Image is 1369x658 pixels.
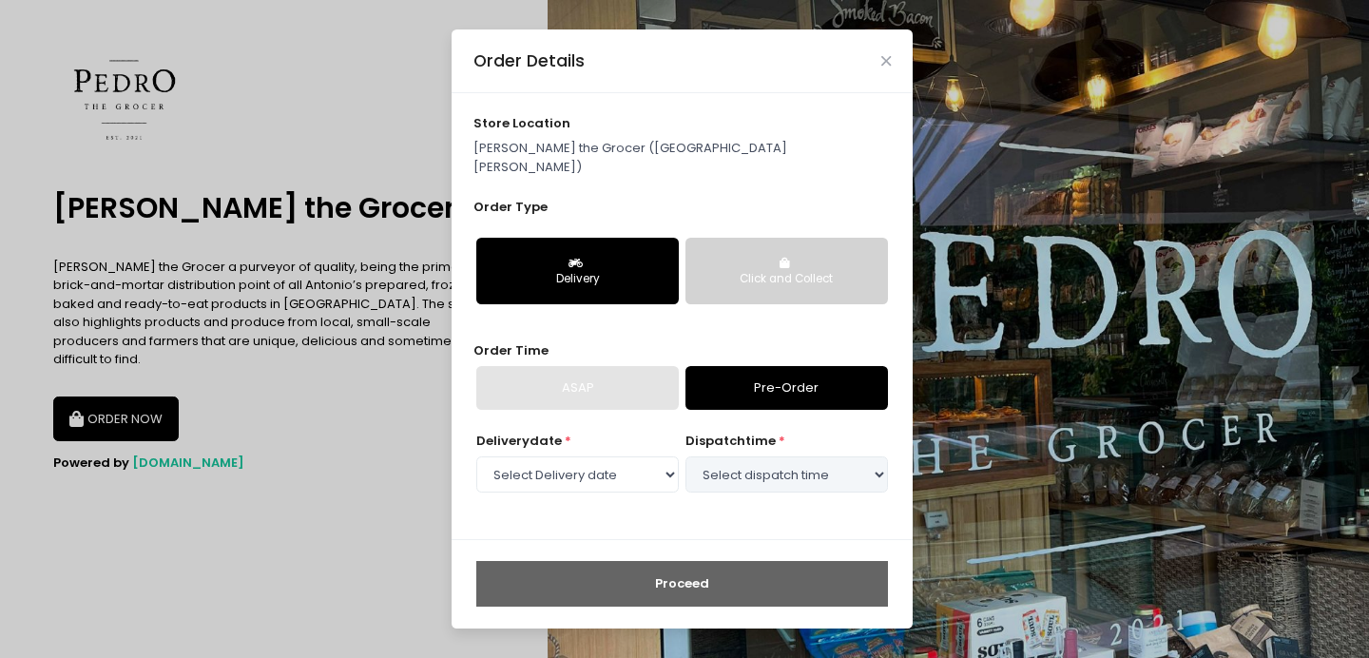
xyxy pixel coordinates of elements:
button: Close [881,56,891,66]
button: Delivery [476,238,679,304]
div: Click and Collect [699,271,875,288]
button: Click and Collect [685,238,888,304]
span: Order Type [473,198,548,216]
span: store location [473,114,570,132]
div: Delivery [490,271,665,288]
span: dispatch time [685,432,776,450]
p: [PERSON_NAME] the Grocer ([GEOGRAPHIC_DATA][PERSON_NAME]) [473,139,892,176]
button: Proceed [476,561,888,607]
div: Order Details [473,48,585,73]
a: Pre-Order [685,366,888,410]
span: Order Time [473,341,549,359]
span: Delivery date [476,432,562,450]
